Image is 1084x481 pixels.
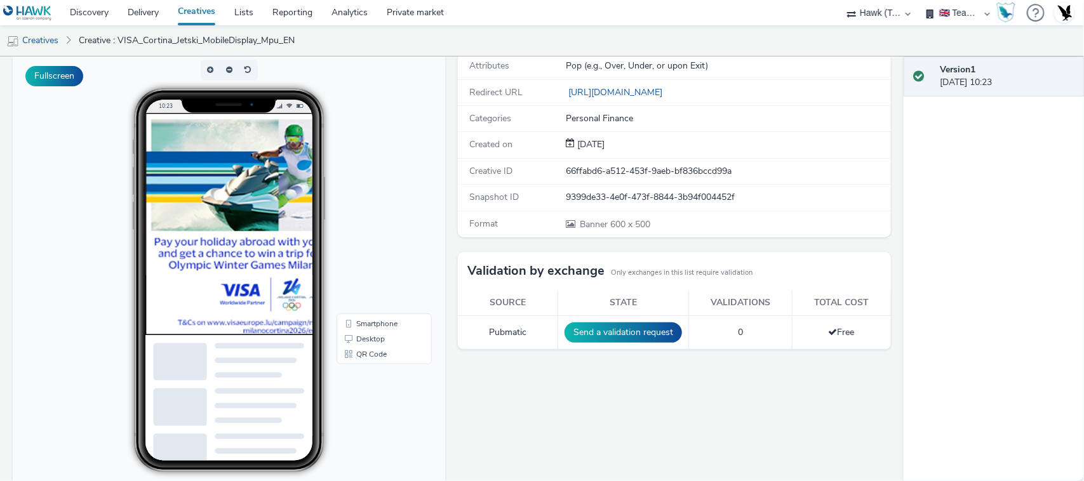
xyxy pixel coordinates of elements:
[940,63,1074,89] div: [DATE] 10:23
[829,326,855,338] span: Free
[566,60,889,72] div: Pop (e.g., Over, Under, or upon Exit)
[575,138,605,150] span: [DATE]
[579,218,650,230] span: 600 x 500
[738,326,743,338] span: 0
[940,63,976,76] strong: Version 1
[467,261,605,280] h3: Validation by exchange
[326,263,417,278] li: Smartphone
[580,218,610,230] span: Banner
[25,66,83,86] button: Fullscreen
[558,290,689,316] th: State
[469,191,519,203] span: Snapshot ID
[326,293,417,308] li: QR Code
[689,290,792,316] th: Validations
[6,35,19,48] img: mobile
[458,316,558,350] td: Pubmatic
[565,322,682,343] button: Send a validation request
[344,267,385,274] span: Smartphone
[566,191,889,204] div: 9399de33-4e0f-473f-8844-3b94f004452f
[469,218,498,230] span: Format
[566,112,889,125] div: Personal Finance
[133,60,399,282] img: Advertisement preview
[3,5,52,21] img: undefined Logo
[575,138,605,151] div: Creation 28 August 2025, 10:23
[344,282,372,289] span: Desktop
[469,165,512,177] span: Creative ID
[344,297,374,305] span: QR Code
[469,60,509,72] span: Attributes
[611,268,753,278] small: Only exchanges in this list require validation
[469,86,523,98] span: Redirect URL
[146,49,160,56] span: 10:23
[469,112,511,124] span: Categories
[72,25,301,56] a: Creative : VISA_Cortina_Jetski_MobileDisplay_Mpu_EN
[458,290,558,316] th: Source
[996,3,1020,23] a: Hawk Academy
[469,138,512,150] span: Created on
[792,290,890,316] th: Total cost
[1055,3,1074,22] img: Account UK
[566,165,889,178] div: 66ffabd6-a512-453f-9aeb-bf836bccd99a
[566,86,667,98] a: [URL][DOMAIN_NAME]
[326,278,417,293] li: Desktop
[996,3,1015,23] img: Hawk Academy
